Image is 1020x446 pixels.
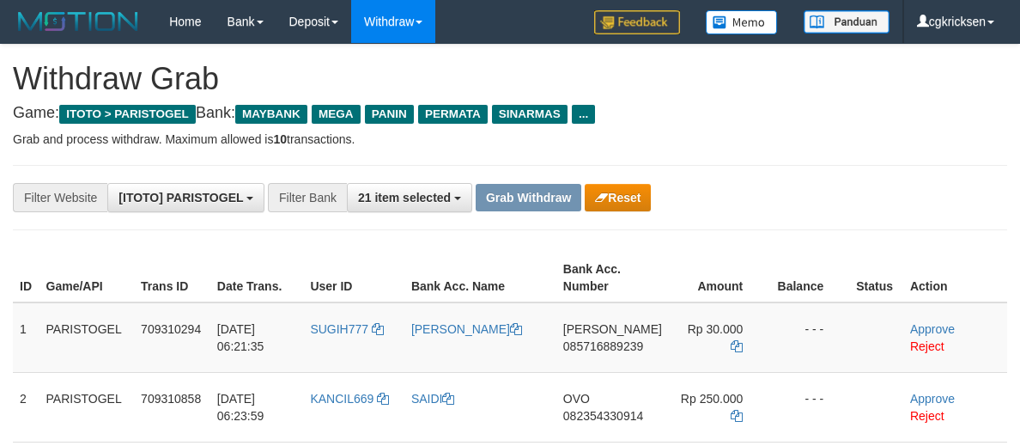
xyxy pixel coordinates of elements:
[910,392,955,406] a: Approve
[217,322,264,353] span: [DATE] 06:21:35
[13,9,143,34] img: MOTION_logo.png
[910,322,955,336] a: Approve
[310,322,368,336] span: SUGIH777
[13,105,1007,122] h4: Game: Bank:
[141,392,201,406] span: 709310858
[347,183,472,212] button: 21 item selected
[418,105,488,124] span: PERMATA
[268,183,347,212] div: Filter Bank
[310,392,389,406] a: KANCIL669
[217,392,264,423] span: [DATE] 06:23:59
[13,183,107,212] div: Filter Website
[118,191,243,205] span: [ITOTO] PARISTOGEL
[681,392,743,406] span: Rp 250.000
[235,105,307,124] span: MAYBANK
[768,372,849,442] td: - - -
[134,254,210,302] th: Trans ID
[563,409,643,423] span: Copy 082354330914 to clipboard
[303,254,404,302] th: User ID
[59,105,196,124] span: ITOTO > PARISTOGEL
[910,409,944,423] a: Reject
[572,105,595,124] span: ...
[39,254,135,302] th: Game/API
[13,302,39,373] td: 1
[556,254,669,302] th: Bank Acc. Number
[731,409,743,423] a: Copy 250000 to clipboard
[13,254,39,302] th: ID
[594,10,680,34] img: Feedback.jpg
[849,254,903,302] th: Status
[804,10,889,34] img: panduan.png
[563,392,590,406] span: OVO
[13,372,39,442] td: 2
[492,105,568,124] span: SINARMAS
[13,62,1007,96] h1: Withdraw Grab
[141,322,201,336] span: 709310294
[910,339,944,353] a: Reject
[210,254,304,302] th: Date Trans.
[563,322,662,336] span: [PERSON_NAME]
[358,191,451,205] span: 21 item selected
[563,339,643,353] span: Copy 085716889239 to clipboard
[768,302,849,373] td: - - -
[13,131,1007,148] p: Grab and process withdraw. Maximum allowed is transactions.
[411,392,455,406] a: SAIDI
[273,132,287,146] strong: 10
[107,183,264,212] button: [ITOTO] PARISTOGEL
[312,105,361,124] span: MEGA
[310,322,384,336] a: SUGIH777
[768,254,849,302] th: Balance
[39,372,135,442] td: PARISTOGEL
[903,254,1007,302] th: Action
[411,322,522,336] a: [PERSON_NAME]
[706,10,778,34] img: Button%20Memo.svg
[585,184,651,211] button: Reset
[731,339,743,353] a: Copy 30000 to clipboard
[476,184,581,211] button: Grab Withdraw
[365,105,414,124] span: PANIN
[404,254,556,302] th: Bank Acc. Name
[39,302,135,373] td: PARISTOGEL
[669,254,768,302] th: Amount
[310,392,373,406] span: KANCIL669
[688,322,744,336] span: Rp 30.000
